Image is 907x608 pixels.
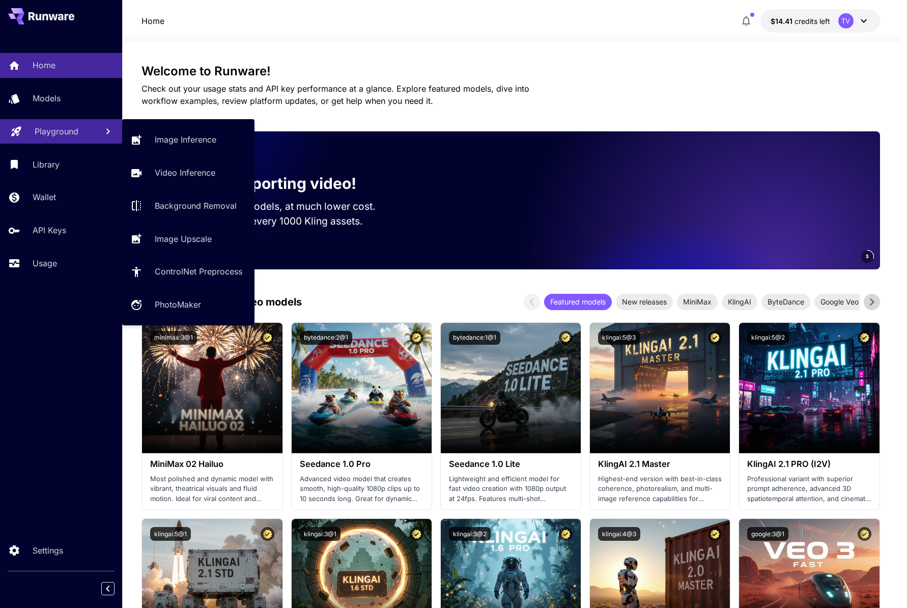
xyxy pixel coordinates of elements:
[747,474,871,504] p: Professional variant with superior prompt adherence, advanced 3D spatiotemporal attention, and ci...
[708,331,722,345] button: Certified Model – Vetted for best performance and includes a commercial license.
[300,331,352,345] button: bytedance:2@1
[150,331,197,345] button: minimax:3@1
[858,331,871,345] button: Certified Model – Vetted for best performance and includes a commercial license.
[33,191,56,203] p: Wallet
[261,527,274,541] button: Certified Model – Vetted for best performance and includes a commercial license.
[300,527,341,541] button: klingai:3@1
[410,527,423,541] button: Certified Model – Vetted for best performance and includes a commercial license.
[598,474,722,504] p: Highest-end version with best-in-class coherence, photorealism, and multi-image reference capabil...
[771,17,795,25] span: $14.41
[449,331,500,345] button: bytedance:1@1
[155,233,212,245] p: Image Upscale
[33,224,66,236] p: API Keys
[101,582,115,595] button: Collapse sidebar
[158,214,395,229] p: Save up to $500 for every 1000 Kling assets.
[35,125,78,137] p: Playground
[122,259,254,284] a: ControlNet Preprocess
[590,323,730,453] img: alt
[814,296,865,307] span: Google Veo
[33,92,61,104] p: Models
[122,292,254,317] a: PhotoMaker
[155,200,237,212] p: Background Removal
[559,331,573,345] button: Certified Model – Vetted for best performance and includes a commercial license.
[33,158,60,171] p: Library
[150,459,274,469] h3: MiniMax 02 Hailuo
[300,459,423,469] h3: Seedance 1.0 Pro
[122,160,254,185] a: Video Inference
[141,64,880,78] h3: Welcome to Runware!
[141,84,529,106] span: Check out your usage stats and API key performance at a glance. Explore featured models, dive int...
[761,296,810,307] span: ByteDance
[747,331,789,345] button: klingai:5@2
[598,459,722,469] h3: KlingAI 2.1 Master
[559,527,573,541] button: Certified Model – Vetted for best performance and includes a commercial license.
[33,544,63,557] p: Settings
[866,253,869,260] span: 5
[795,17,830,25] span: credits left
[449,474,573,504] p: Lightweight and efficient model for fast video creation with 1080p output at 24fps. Features mult...
[739,323,879,453] img: alt
[155,167,215,179] p: Video Inference
[708,527,722,541] button: Certified Model – Vetted for best performance and includes a commercial license.
[449,459,573,469] h3: Seedance 1.0 Lite
[150,474,274,504] p: Most polished and dynamic model with vibrant, theatrical visuals and fluid motion. Ideal for vira...
[838,13,854,29] div: TV
[142,323,282,453] img: alt
[449,527,491,541] button: klingai:3@2
[122,194,254,218] a: Background Removal
[747,527,788,541] button: google:3@1
[598,331,640,345] button: klingai:5@3
[598,527,640,541] button: klingai:4@3
[410,331,423,345] button: Certified Model – Vetted for best performance and includes a commercial license.
[858,527,871,541] button: Certified Model – Vetted for best performance and includes a commercial license.
[760,9,880,33] button: $14.4071
[186,172,356,195] p: Now supporting video!
[677,296,718,307] span: MiniMax
[544,296,612,307] span: Featured models
[155,265,242,278] p: ControlNet Preprocess
[155,133,216,146] p: Image Inference
[141,15,164,27] nav: breadcrumb
[747,459,871,469] h3: KlingAI 2.1 PRO (I2V)
[300,474,423,504] p: Advanced video model that creates smooth, high-quality 1080p clips up to 10 seconds long. Great f...
[616,296,673,307] span: New releases
[33,59,55,71] p: Home
[122,127,254,152] a: Image Inference
[33,257,57,269] p: Usage
[122,226,254,251] a: Image Upscale
[261,331,274,345] button: Certified Model – Vetted for best performance and includes a commercial license.
[441,323,581,453] img: alt
[109,579,122,598] div: Collapse sidebar
[771,16,830,26] div: $14.4071
[158,199,395,214] p: Run the best video models, at much lower cost.
[155,298,201,311] p: PhotoMaker
[141,15,164,27] p: Home
[292,323,432,453] img: alt
[150,527,191,541] button: klingai:5@1
[722,296,757,307] span: KlingAI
